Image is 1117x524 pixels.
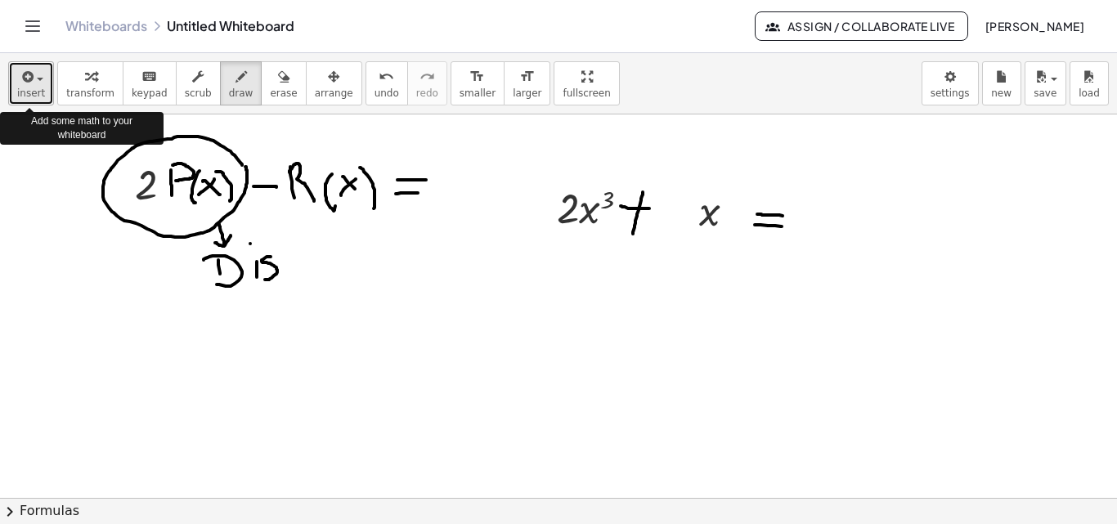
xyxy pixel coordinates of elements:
button: erase [261,61,306,105]
span: erase [270,87,297,99]
button: load [1070,61,1109,105]
i: format_size [519,67,535,87]
span: save [1034,87,1056,99]
button: Assign / Collaborate Live [755,11,968,41]
i: redo [419,67,435,87]
button: settings [922,61,979,105]
span: [PERSON_NAME] [985,19,1084,34]
button: transform [57,61,123,105]
span: new [991,87,1012,99]
button: [PERSON_NAME] [971,11,1097,41]
span: Assign / Collaborate Live [769,19,954,34]
span: scrub [185,87,212,99]
button: insert [8,61,54,105]
button: format_sizesmaller [451,61,505,105]
button: format_sizelarger [504,61,550,105]
button: scrub [176,61,221,105]
button: fullscreen [554,61,619,105]
span: settings [931,87,970,99]
i: keyboard [141,67,157,87]
span: larger [513,87,541,99]
button: new [982,61,1021,105]
span: arrange [315,87,353,99]
button: draw [220,61,262,105]
span: keypad [132,87,168,99]
i: format_size [469,67,485,87]
span: draw [229,87,253,99]
button: save [1025,61,1066,105]
button: arrange [306,61,362,105]
button: Toggle navigation [20,13,46,39]
button: keyboardkeypad [123,61,177,105]
a: Whiteboards [65,18,147,34]
button: undoundo [366,61,408,105]
button: redoredo [407,61,447,105]
span: fullscreen [563,87,610,99]
span: load [1079,87,1100,99]
span: smaller [460,87,496,99]
span: undo [375,87,399,99]
span: insert [17,87,45,99]
i: undo [379,67,394,87]
span: redo [416,87,438,99]
span: transform [66,87,114,99]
